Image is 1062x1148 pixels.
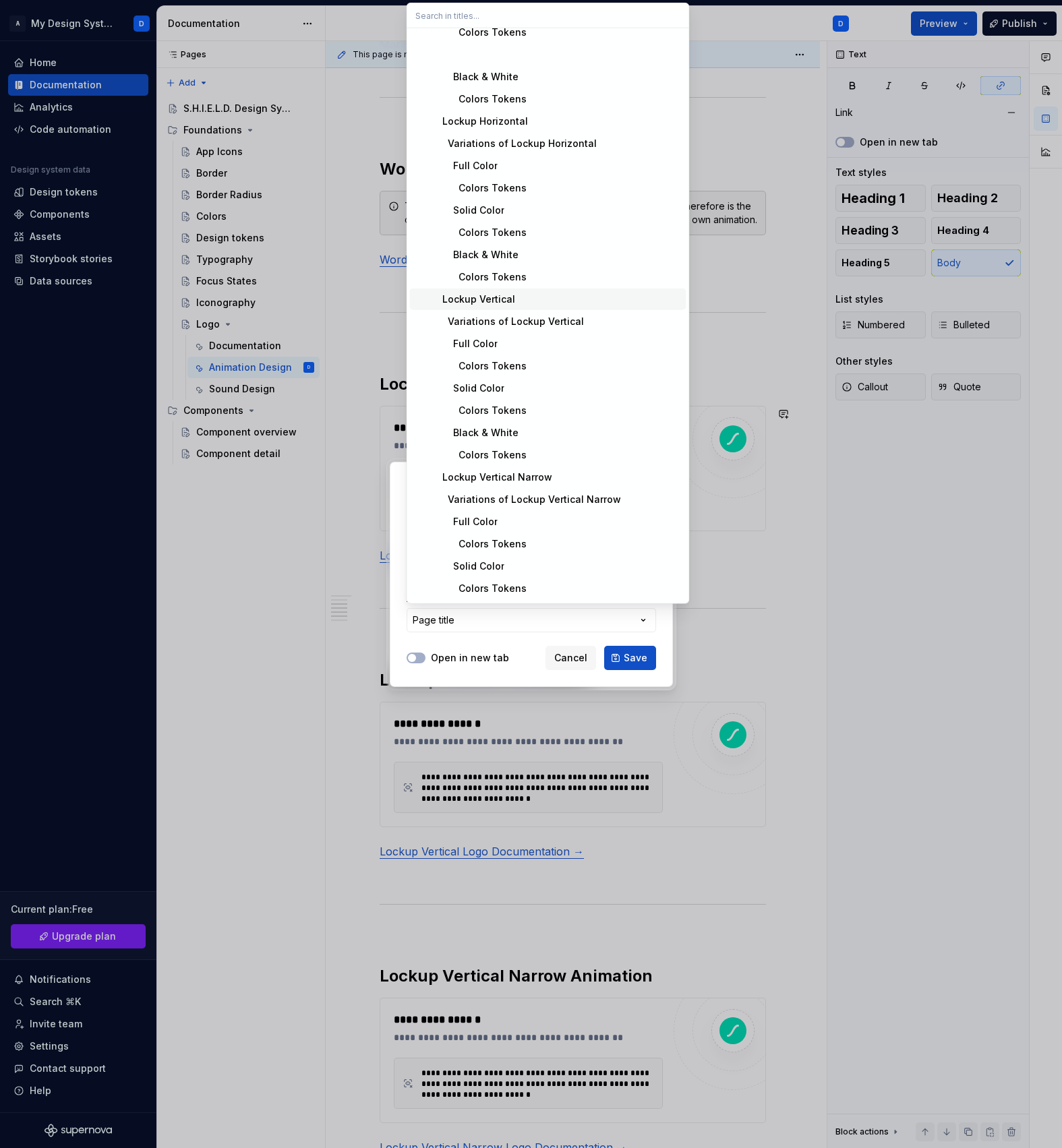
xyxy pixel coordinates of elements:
[432,181,527,195] div: Colors Tokens
[432,404,527,417] div: Colors Tokens
[432,26,527,39] div: Colors Tokens
[432,471,552,484] div: Lockup Vertical Narrow
[432,560,504,573] div: Solid Color
[432,537,527,551] div: Colors Tokens
[432,270,527,284] div: Colors Tokens
[432,515,498,528] div: Full Color
[432,115,528,128] div: Lockup Horizontal
[432,159,498,173] div: Full Color
[432,382,504,395] div: Solid Color
[432,204,504,217] div: Solid Color
[432,426,519,440] div: Black & White
[432,137,597,150] div: Variations of Lockup Horizontal
[432,493,621,506] div: Variations of Lockup Vertical Narrow
[407,28,689,603] div: Search in titles...
[432,359,527,373] div: Colors Tokens
[432,248,519,262] div: Black & White
[432,315,584,328] div: Variations of Lockup Vertical
[432,582,527,595] div: Colors Tokens
[407,3,689,28] input: Search in titles...
[432,293,515,306] div: Lockup Vertical
[432,226,527,239] div: Colors Tokens
[432,92,527,106] div: Colors Tokens
[432,70,519,84] div: Black & White
[432,337,498,351] div: Full Color
[432,448,527,462] div: Colors Tokens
